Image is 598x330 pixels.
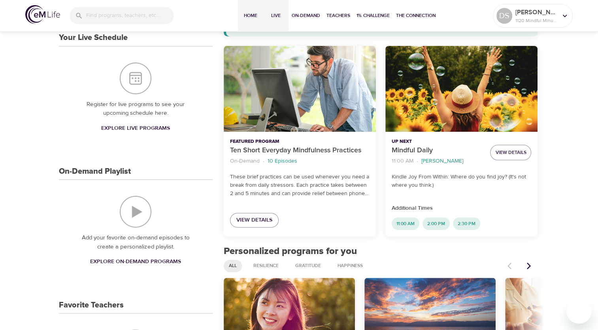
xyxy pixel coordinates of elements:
[241,11,260,20] span: Home
[248,260,284,272] div: Resilience
[120,63,151,94] img: Your Live Schedule
[249,262,283,269] span: Resilience
[230,145,370,156] p: Ten Short Everyday Mindfulness Practices
[268,157,297,165] p: 10 Episodes
[392,145,484,156] p: Mindful Daily
[453,220,480,227] span: 2:30 PM
[291,262,326,269] span: Gratitude
[90,257,181,267] span: Explore On-Demand Programs
[230,157,260,165] p: On-Demand
[423,220,450,227] span: 2:00 PM
[59,301,124,310] h3: Favorite Teachers
[266,11,285,20] span: Live
[392,156,484,167] nav: breadcrumb
[236,215,272,225] span: View Details
[392,220,419,227] span: 11:00 AM
[87,254,184,269] a: Explore On-Demand Programs
[75,233,197,251] p: Add your favorite on-demand episodes to create a personalized playlist.
[224,260,242,272] div: All
[25,5,60,24] img: logo
[396,11,436,20] span: The Connection
[230,138,370,145] p: Featured Program
[224,246,538,257] h2: Personalized programs for you
[357,11,390,20] span: 1% Challenge
[453,217,480,230] div: 2:30 PM
[230,213,279,228] a: View Details
[392,204,531,212] p: Additional Times
[496,8,512,24] div: DS
[421,157,463,165] p: [PERSON_NAME]
[495,148,526,157] span: View Details
[515,17,557,24] p: 1120 Mindful Minutes
[423,217,450,230] div: 2:00 PM
[417,156,418,167] li: ·
[392,217,419,230] div: 11:00 AM
[230,156,370,167] nav: breadcrumb
[59,167,131,176] h3: On-Demand Playlist
[75,100,197,118] p: Register for live programs to see your upcoming schedule here.
[292,11,320,20] span: On-Demand
[385,46,538,132] button: Mindful Daily
[101,123,170,133] span: Explore Live Programs
[392,138,484,145] p: Up Next
[490,145,531,160] button: View Details
[120,196,151,228] img: On-Demand Playlist
[86,7,174,24] input: Find programs, teachers, etc...
[224,262,241,269] span: All
[520,257,538,275] button: Next items
[392,157,413,165] p: 11:00 AM
[515,8,557,17] p: [PERSON_NAME]
[59,33,128,42] h3: Your Live Schedule
[332,260,368,272] div: Happiness
[263,156,264,167] li: ·
[230,173,370,198] p: These brief practices can be used whenever you need a break from daily stressors. Each practice t...
[326,11,350,20] span: Teachers
[333,262,368,269] span: Happiness
[224,46,376,132] button: Ten Short Everyday Mindfulness Practices
[392,173,531,190] p: Kindle Joy From Within: Where do you find joy? (It's not where you think.)
[98,121,173,136] a: Explore Live Programs
[566,298,592,324] iframe: Button to launch messaging window
[290,260,326,272] div: Gratitude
